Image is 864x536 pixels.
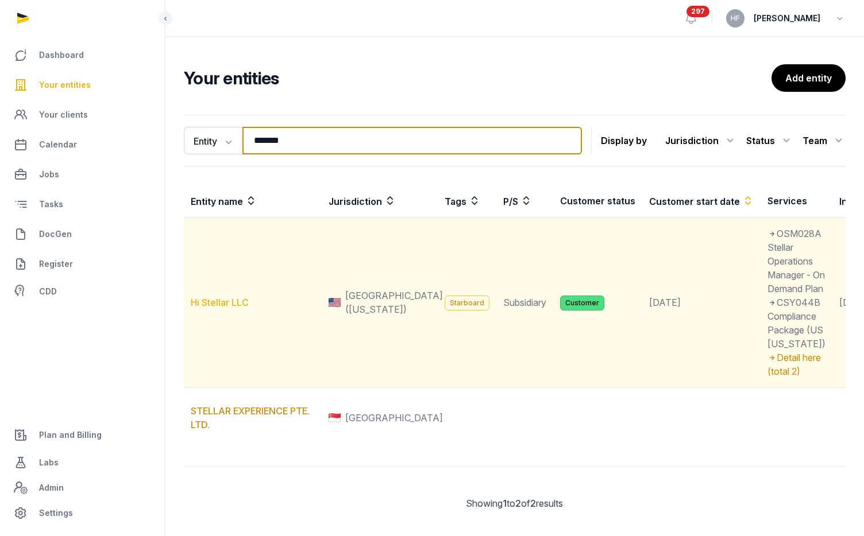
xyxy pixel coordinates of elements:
span: 1 [503,498,507,509]
a: Settings [9,499,156,527]
span: 2 [515,498,521,509]
span: DocGen [39,227,72,241]
span: Your entities [39,78,91,92]
button: HF [726,9,745,28]
th: Customer start date [642,185,761,217]
a: Plan and Billing [9,421,156,449]
span: 297 [686,6,709,17]
a: Jobs [9,161,156,188]
th: Jurisdiction [322,185,438,217]
h2: Your entities [184,68,772,88]
a: Your entities [9,71,156,99]
a: Admin [9,476,156,499]
th: Services [761,185,832,217]
a: CDD [9,280,156,303]
span: Customer [560,296,604,310]
span: Plan and Billing [39,428,102,442]
a: Calendar [9,131,156,158]
a: Hi Stellar LLC [191,297,249,308]
a: Register [9,250,156,278]
a: DocGen [9,220,156,248]
td: Subsidiary [496,217,553,388]
button: Entity [184,127,242,154]
span: [GEOGRAPHIC_DATA] [345,411,443,425]
th: P/S [496,185,553,217]
th: Entity name [184,185,322,217]
a: Dashboard [9,41,156,69]
div: Jurisdiction [665,131,737,150]
span: Admin [39,481,64,495]
span: Calendar [39,138,77,152]
div: Detail here (total 2) [767,351,826,378]
a: Tasks [9,191,156,218]
span: Labs [39,456,59,469]
span: Dashboard [39,48,84,62]
td: [DATE] [642,217,761,388]
span: Starboard [445,296,489,310]
span: Register [39,257,73,271]
div: Status [746,131,793,150]
a: Your clients [9,101,156,129]
div: Team [803,131,846,150]
th: Customer status [553,185,642,217]
span: Settings [39,506,73,520]
span: [PERSON_NAME] [754,11,820,25]
span: 2 [530,498,536,509]
span: Tasks [39,197,63,211]
a: STELLAR EXPERIENCE PTE. LTD. [191,405,310,430]
p: Display by [601,131,647,150]
div: Showing to of results [184,496,846,510]
span: Your clients [39,108,88,122]
th: Tags [438,185,496,217]
span: HF [731,15,740,22]
span: CDD [39,285,57,298]
a: Labs [9,449,156,476]
span: OSM028A Stellar Operations Manager - On Demand Plan [767,228,825,294]
span: Jobs [39,168,59,181]
span: [GEOGRAPHIC_DATA] ([US_STATE]) [345,289,443,316]
span: CSY044B Compliance Package (US [US_STATE]) [767,297,826,349]
a: Add entity [772,64,846,92]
